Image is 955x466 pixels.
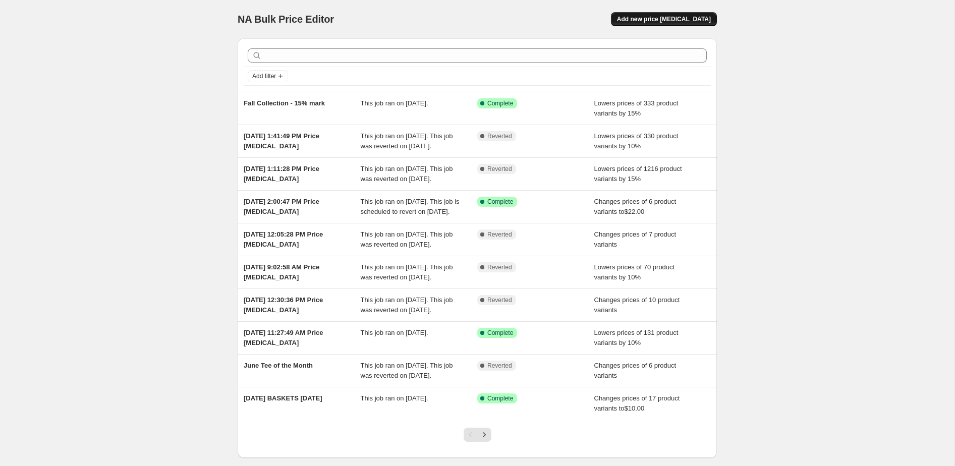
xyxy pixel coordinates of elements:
span: Lowers prices of 70 product variants by 10% [594,263,675,281]
span: Reverted [487,230,512,239]
span: Reverted [487,263,512,271]
span: $10.00 [624,404,644,412]
span: [DATE] 11:27:49 AM Price [MEDICAL_DATA] [244,329,323,346]
button: Add filter [248,70,288,82]
span: Lowers prices of 333 product variants by 15% [594,99,679,117]
span: Complete [487,329,513,337]
span: Add new price [MEDICAL_DATA] [617,15,711,23]
span: Complete [487,198,513,206]
span: Lowers prices of 1216 product variants by 15% [594,165,682,183]
span: Complete [487,394,513,402]
span: Reverted [487,165,512,173]
span: Fall Collection - 15% mark [244,99,325,107]
span: Changes prices of 6 product variants to [594,198,677,215]
span: Lowers prices of 330 product variants by 10% [594,132,679,150]
span: [DATE] BASKETS [DATE] [244,394,322,402]
span: Add filter [252,72,276,80]
span: Lowers prices of 131 product variants by 10% [594,329,679,346]
span: Complete [487,99,513,107]
span: Reverted [487,296,512,304]
span: This job ran on [DATE]. This job was reverted on [DATE]. [361,132,453,150]
span: Reverted [487,132,512,140]
span: [DATE] 12:30:36 PM Price [MEDICAL_DATA] [244,296,323,314]
span: This job ran on [DATE]. This job was reverted on [DATE]. [361,296,453,314]
span: Changes prices of 17 product variants to [594,394,680,412]
span: This job ran on [DATE]. This job was reverted on [DATE]. [361,362,453,379]
span: This job ran on [DATE]. This job was reverted on [DATE]. [361,230,453,248]
span: Changes prices of 7 product variants [594,230,677,248]
span: Reverted [487,362,512,370]
span: [DATE] 2:00:47 PM Price [MEDICAL_DATA] [244,198,319,215]
span: June Tee of the Month [244,362,313,369]
button: Add new price [MEDICAL_DATA] [611,12,717,26]
span: This job ran on [DATE]. This job was reverted on [DATE]. [361,165,453,183]
span: This job ran on [DATE]. [361,329,428,336]
span: [DATE] 1:41:49 PM Price [MEDICAL_DATA] [244,132,319,150]
span: $22.00 [624,208,644,215]
button: Next [477,428,491,442]
nav: Pagination [464,428,491,442]
span: This job ran on [DATE]. This job was reverted on [DATE]. [361,263,453,281]
span: [DATE] 1:11:28 PM Price [MEDICAL_DATA] [244,165,319,183]
span: Changes prices of 10 product variants [594,296,680,314]
span: This job ran on [DATE]. [361,99,428,107]
span: This job ran on [DATE]. This job is scheduled to revert on [DATE]. [361,198,460,215]
span: [DATE] 9:02:58 AM Price [MEDICAL_DATA] [244,263,319,281]
span: [DATE] 12:05:28 PM Price [MEDICAL_DATA] [244,230,323,248]
span: This job ran on [DATE]. [361,394,428,402]
span: Changes prices of 6 product variants [594,362,677,379]
span: NA Bulk Price Editor [238,14,334,25]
